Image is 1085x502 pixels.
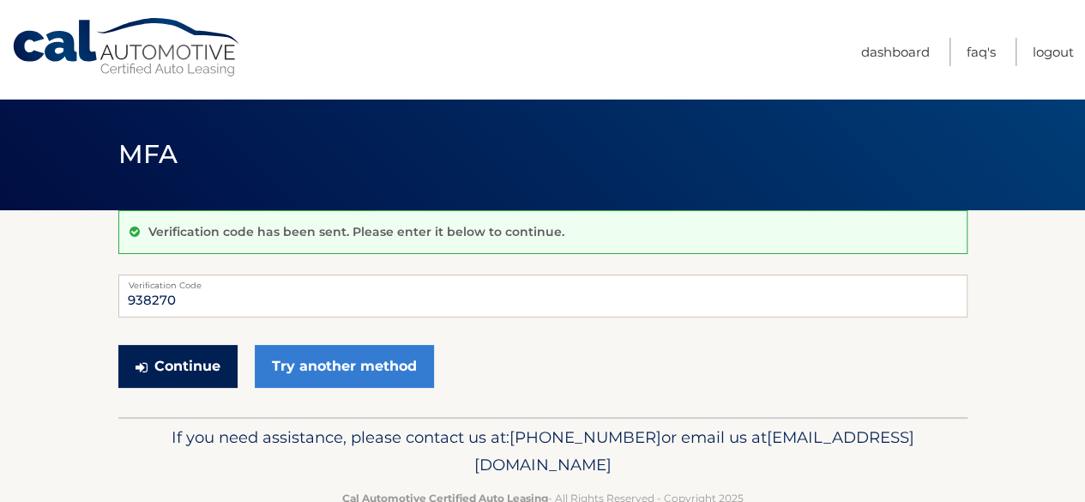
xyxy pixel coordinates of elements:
[509,427,661,447] span: [PHONE_NUMBER]
[1033,38,1074,66] a: Logout
[118,345,238,388] button: Continue
[118,275,967,318] input: Verification Code
[130,424,956,479] p: If you need assistance, please contact us at: or email us at
[861,38,930,66] a: Dashboard
[148,224,564,239] p: Verification code has been sent. Please enter it below to continue.
[967,38,996,66] a: FAQ's
[118,275,967,288] label: Verification Code
[118,138,178,170] span: MFA
[255,345,434,388] a: Try another method
[11,17,243,78] a: Cal Automotive
[474,427,914,475] span: [EMAIL_ADDRESS][DOMAIN_NAME]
